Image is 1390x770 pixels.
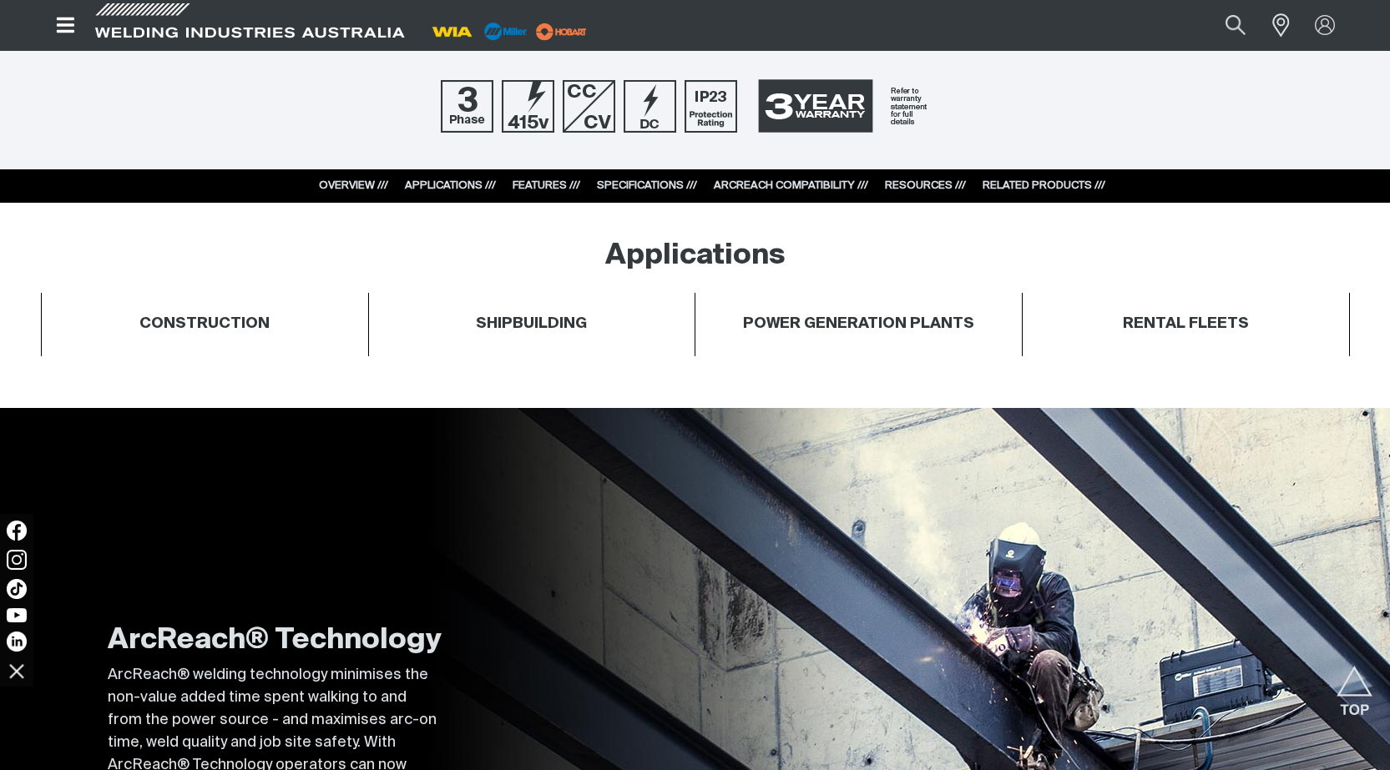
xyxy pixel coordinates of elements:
img: TikTok [7,579,27,599]
h4: POWER GENERATION PLANTS [743,315,974,334]
a: 3 Year Warranty [746,72,949,140]
h4: RENTAL FLEETS [1031,315,1341,334]
img: 415V [502,80,554,133]
button: Search products [1207,7,1264,44]
img: hide socials [3,657,31,685]
img: Three Phase [441,80,493,133]
h4: CONSTRUCTION [139,315,270,334]
button: Scroll to top [1336,666,1373,703]
a: miller [531,25,592,38]
img: CC/CV [563,80,615,133]
img: LinkedIn [7,632,27,652]
h2: Applications [605,238,786,274]
img: Facebook [7,521,27,541]
input: Product name or item number... [1185,7,1263,44]
a: OVERVIEW /// [319,180,388,191]
a: RESOURCES /// [885,180,966,191]
h4: SHIPBUILDING [476,315,587,334]
a: RELATED PRODUCTS /// [983,180,1105,191]
a: SPECIFICATIONS /// [597,180,697,191]
img: IP23 Protection Rating [685,80,737,133]
img: miller [531,19,592,44]
a: FEATURES /// [513,180,580,191]
img: YouTube [7,608,27,622]
strong: ArcReach® Technology [108,627,442,655]
a: ARCREACH COMPATIBILITY /// [714,180,868,191]
img: Instagram [7,550,27,570]
img: DC [624,80,676,133]
a: APPLICATIONS /// [405,180,496,191]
